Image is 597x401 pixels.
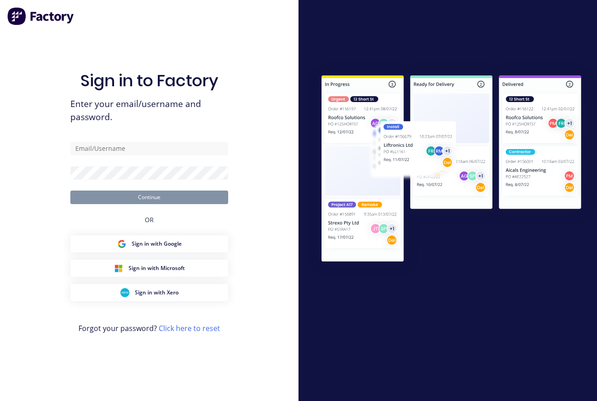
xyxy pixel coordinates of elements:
[132,240,182,248] span: Sign in with Google
[145,204,154,235] div: OR
[70,284,228,301] button: Xero Sign inSign in with Xero
[159,323,220,333] a: Click here to reset
[70,260,228,277] button: Microsoft Sign inSign in with Microsoft
[70,235,228,252] button: Google Sign inSign in with Google
[117,239,126,248] img: Google Sign in
[80,71,218,90] h1: Sign in to Factory
[7,7,75,25] img: Factory
[120,288,129,297] img: Xero Sign in
[78,323,220,334] span: Forgot your password?
[70,191,228,204] button: Continue
[135,289,179,297] span: Sign in with Xero
[70,142,228,155] input: Email/Username
[114,264,123,273] img: Microsoft Sign in
[129,264,185,272] span: Sign in with Microsoft
[70,98,228,124] span: Enter your email/username and password.
[306,61,597,279] img: Sign in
